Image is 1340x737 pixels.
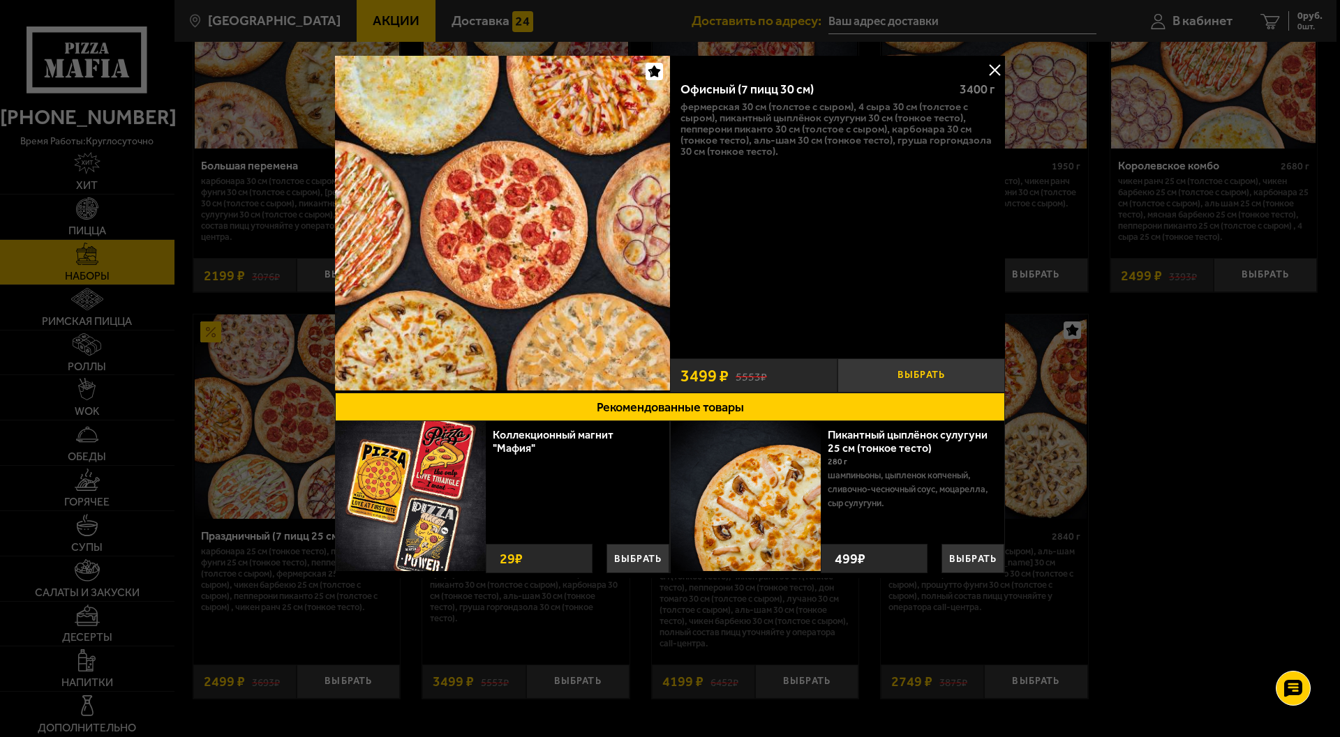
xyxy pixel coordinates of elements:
div: Офисный (7 пицц 30 см) [680,82,948,98]
strong: 499 ₽ [831,545,869,572]
p: Фермерская 30 см (толстое с сыром), 4 сыра 30 см (толстое с сыром), Пикантный цыплёнок сулугуни 3... [680,101,995,157]
button: Рекомендованные товары [335,393,1005,421]
s: 5553 ₽ [736,368,767,383]
a: Офисный (7 пицц 30 см) [335,56,670,393]
strong: 29 ₽ [496,545,526,572]
span: 3499 ₽ [680,367,729,384]
button: Выбрать [837,358,1005,393]
span: 280 г [828,457,847,466]
span: 3400 г [960,82,995,97]
button: Выбрать [941,544,1004,573]
a: Коллекционный магнит "Мафия" [493,428,613,455]
img: Офисный (7 пицц 30 см) [335,56,670,390]
p: шампиньоны, цыпленок копченый, сливочно-чесночный соус, моцарелла, сыр сулугуни. [828,469,994,510]
a: Пикантный цыплёнок сулугуни 25 см (тонкое тесто) [828,428,988,455]
button: Выбрать [606,544,669,573]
